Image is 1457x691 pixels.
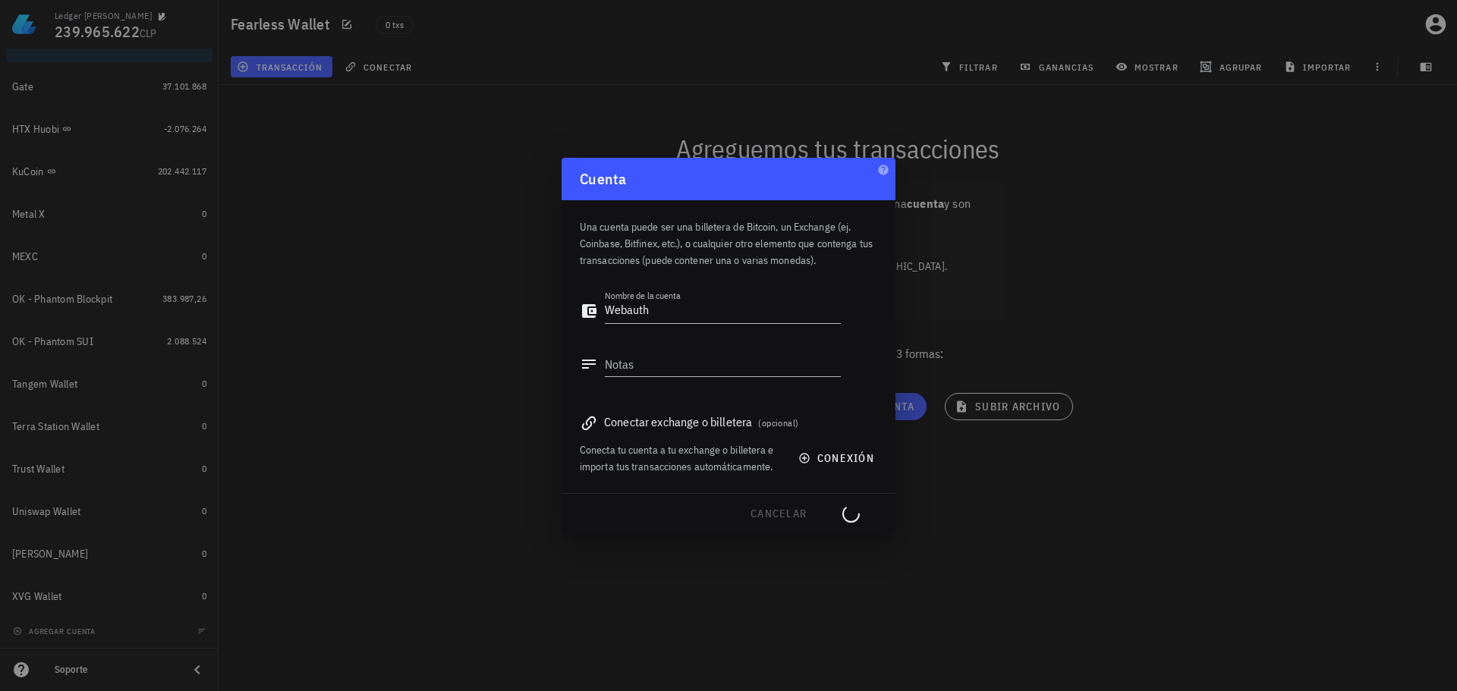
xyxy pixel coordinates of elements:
[758,417,798,429] span: (opcional)
[801,451,874,465] span: conexión
[580,411,877,432] div: Conectar exchange o billetera
[580,441,780,475] div: Conecta tu cuenta a tu exchange o billetera e importa tus transacciones automáticamente.
[580,200,877,278] div: Una cuenta puede ser una billetera de Bitcoin, un Exchange (ej. Coinbase, Bitfinex, etc.), o cual...
[605,290,681,301] label: Nombre de la cuenta
[789,444,886,472] button: conexión
[562,158,895,200] div: Cuenta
